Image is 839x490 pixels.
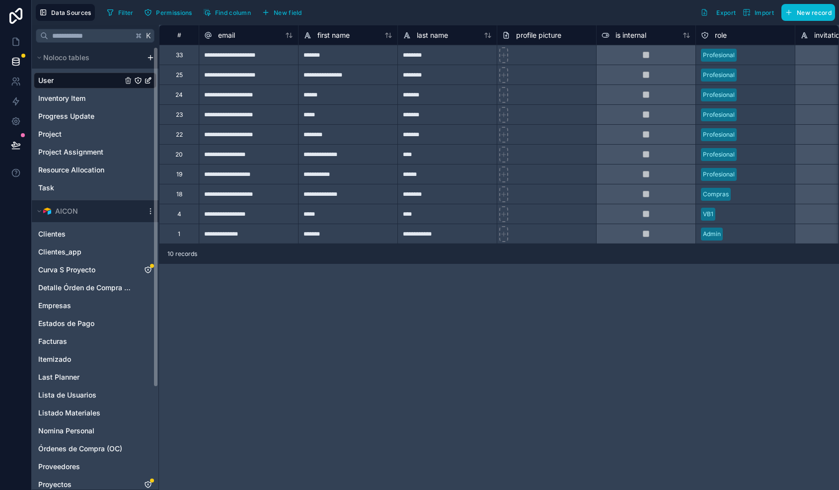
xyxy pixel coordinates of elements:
a: New record [777,4,835,21]
div: Profesional [703,150,735,159]
div: Profesional [703,130,735,139]
div: 23 [176,111,183,119]
div: Profesional [703,90,735,99]
span: K [145,32,152,39]
span: Filter [118,9,134,16]
div: Profesional [703,170,735,179]
span: Find column [215,9,251,16]
button: New field [258,5,305,20]
span: New field [274,9,302,16]
div: 24 [175,91,183,99]
div: 19 [176,170,182,178]
button: Find column [200,5,254,20]
div: Profesional [703,51,735,60]
div: Admin [703,230,721,239]
span: last name [417,30,448,40]
span: profile picture [516,30,561,40]
button: Export [697,4,739,21]
div: 33 [176,51,183,59]
span: first name [317,30,350,40]
div: 20 [175,151,183,159]
div: 1 [178,230,180,238]
span: Data Sources [51,9,91,16]
div: Profesional [703,110,735,119]
div: 25 [176,71,183,79]
div: 18 [176,190,182,198]
div: Profesional [703,71,735,80]
div: 22 [176,131,183,139]
button: Permissions [141,5,195,20]
span: Import [755,9,774,16]
span: 10 records [167,250,197,258]
div: VB1 [703,210,713,219]
span: role [715,30,727,40]
span: New record [797,9,832,16]
button: Data Sources [36,4,95,21]
a: Permissions [141,5,199,20]
span: Permissions [156,9,192,16]
span: email [218,30,235,40]
button: Import [739,4,777,21]
button: Filter [103,5,137,20]
span: is internal [615,30,646,40]
button: New record [781,4,835,21]
div: Compras [703,190,729,199]
div: 4 [177,210,181,218]
span: Export [716,9,736,16]
div: # [167,31,191,39]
